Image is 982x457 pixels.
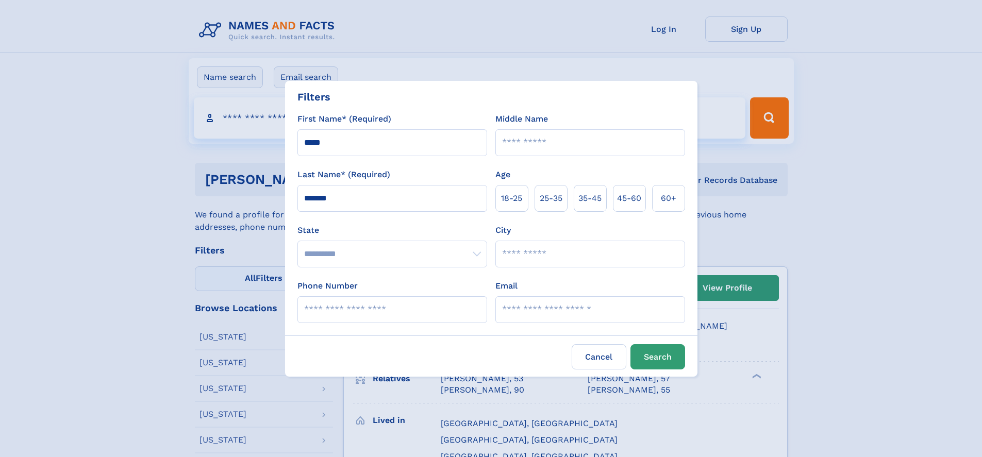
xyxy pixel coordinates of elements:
[297,224,487,236] label: State
[297,168,390,181] label: Last Name* (Required)
[495,280,518,292] label: Email
[617,192,641,205] span: 45‑60
[297,89,330,105] div: Filters
[578,192,602,205] span: 35‑45
[495,168,510,181] label: Age
[297,280,358,292] label: Phone Number
[495,113,548,125] label: Middle Name
[297,113,391,125] label: First Name* (Required)
[572,344,626,369] label: Cancel
[540,192,562,205] span: 25‑35
[501,192,522,205] span: 18‑25
[630,344,685,369] button: Search
[495,224,511,236] label: City
[661,192,676,205] span: 60+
